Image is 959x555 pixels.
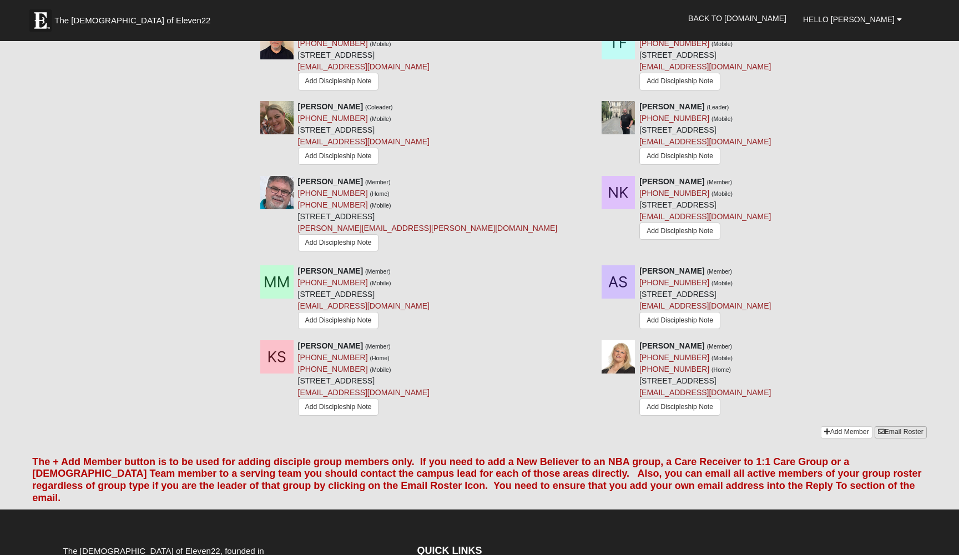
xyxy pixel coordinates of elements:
[298,177,363,186] strong: [PERSON_NAME]
[365,104,393,110] small: (Coleader)
[298,101,430,168] div: [STREET_ADDRESS]
[298,73,379,90] a: Add Discipleship Note
[370,280,391,286] small: (Mobile)
[298,176,558,256] div: [STREET_ADDRESS]
[298,26,430,93] div: [STREET_ADDRESS]
[298,266,363,275] strong: [PERSON_NAME]
[298,200,368,209] a: [PHONE_NUMBER]
[298,265,430,332] div: [STREET_ADDRESS]
[639,340,771,418] div: [STREET_ADDRESS]
[707,268,733,275] small: (Member)
[639,266,704,275] strong: [PERSON_NAME]
[639,114,709,123] a: [PHONE_NUMBER]
[298,137,430,146] a: [EMAIL_ADDRESS][DOMAIN_NAME]
[821,426,872,438] a: Add Member
[29,9,52,32] img: Eleven22 logo
[24,4,246,32] a: The [DEMOGRAPHIC_DATA] of Eleven22
[639,388,771,397] a: [EMAIL_ADDRESS][DOMAIN_NAME]
[370,190,390,197] small: (Home)
[298,353,368,362] a: [PHONE_NUMBER]
[639,62,771,71] a: [EMAIL_ADDRESS][DOMAIN_NAME]
[680,4,795,32] a: Back to [DOMAIN_NAME]
[639,73,720,90] a: Add Discipleship Note
[639,189,709,198] a: [PHONE_NUMBER]
[639,265,771,332] div: [STREET_ADDRESS]
[365,268,391,275] small: (Member)
[639,176,771,243] div: [STREET_ADDRESS]
[298,365,368,374] a: [PHONE_NUMBER]
[370,355,390,361] small: (Home)
[298,312,379,329] a: Add Discipleship Note
[639,398,720,416] a: Add Discipleship Note
[803,15,895,24] span: Hello [PERSON_NAME]
[707,104,729,110] small: (Leader)
[639,39,709,48] a: [PHONE_NUMBER]
[639,101,771,168] div: [STREET_ADDRESS]
[639,301,771,310] a: [EMAIL_ADDRESS][DOMAIN_NAME]
[639,278,709,287] a: [PHONE_NUMBER]
[707,343,733,350] small: (Member)
[298,340,430,418] div: [STREET_ADDRESS]
[298,102,363,111] strong: [PERSON_NAME]
[365,179,391,185] small: (Member)
[639,223,720,240] a: Add Discipleship Note
[711,355,733,361] small: (Mobile)
[370,366,391,373] small: (Mobile)
[639,365,709,374] a: [PHONE_NUMBER]
[298,398,379,416] a: Add Discipleship Note
[639,102,704,111] strong: [PERSON_NAME]
[298,341,363,350] strong: [PERSON_NAME]
[639,341,704,350] strong: [PERSON_NAME]
[639,353,709,362] a: [PHONE_NUMBER]
[298,148,379,165] a: Add Discipleship Note
[298,388,430,397] a: [EMAIL_ADDRESS][DOMAIN_NAME]
[298,234,379,251] a: Add Discipleship Note
[639,26,771,93] div: [STREET_ADDRESS]
[795,6,910,33] a: Hello [PERSON_NAME]
[711,366,731,373] small: (Home)
[32,456,921,503] font: The + Add Member button is to be used for adding disciple group members only. If you need to add ...
[298,39,368,48] a: [PHONE_NUMBER]
[639,312,720,329] a: Add Discipleship Note
[298,189,368,198] a: [PHONE_NUMBER]
[711,190,733,197] small: (Mobile)
[365,343,391,350] small: (Member)
[298,224,558,233] a: [PERSON_NAME][EMAIL_ADDRESS][PERSON_NAME][DOMAIN_NAME]
[370,115,391,122] small: (Mobile)
[298,278,368,287] a: [PHONE_NUMBER]
[639,212,771,221] a: [EMAIL_ADDRESS][DOMAIN_NAME]
[639,137,771,146] a: [EMAIL_ADDRESS][DOMAIN_NAME]
[711,41,733,47] small: (Mobile)
[639,177,704,186] strong: [PERSON_NAME]
[54,15,210,26] span: The [DEMOGRAPHIC_DATA] of Eleven22
[298,114,368,123] a: [PHONE_NUMBER]
[298,62,430,71] a: [EMAIL_ADDRESS][DOMAIN_NAME]
[639,148,720,165] a: Add Discipleship Note
[370,41,391,47] small: (Mobile)
[707,179,733,185] small: (Member)
[711,115,733,122] small: (Mobile)
[875,426,927,438] a: Email Roster
[711,280,733,286] small: (Mobile)
[298,301,430,310] a: [EMAIL_ADDRESS][DOMAIN_NAME]
[370,202,391,209] small: (Mobile)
